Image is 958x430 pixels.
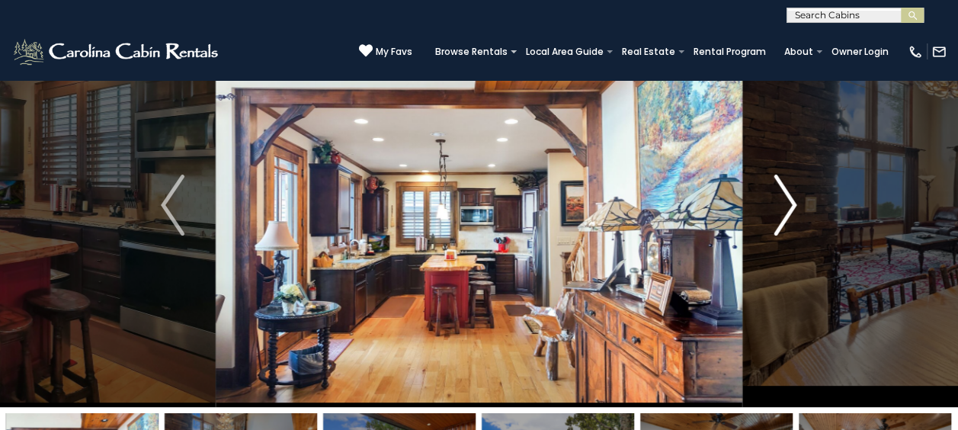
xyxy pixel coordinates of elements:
button: Next [742,3,828,407]
img: White-1-2.png [11,37,223,67]
a: Local Area Guide [518,41,611,63]
a: Owner Login [824,41,896,63]
img: arrow [774,175,796,236]
a: My Favs [359,43,412,59]
span: My Favs [376,45,412,59]
img: mail-regular-white.png [931,44,947,59]
a: Rental Program [686,41,774,63]
button: Previous [130,3,215,407]
a: About [777,41,821,63]
img: phone-regular-white.png [908,44,923,59]
a: Real Estate [614,41,683,63]
a: Browse Rentals [428,41,515,63]
img: arrow [161,175,184,236]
